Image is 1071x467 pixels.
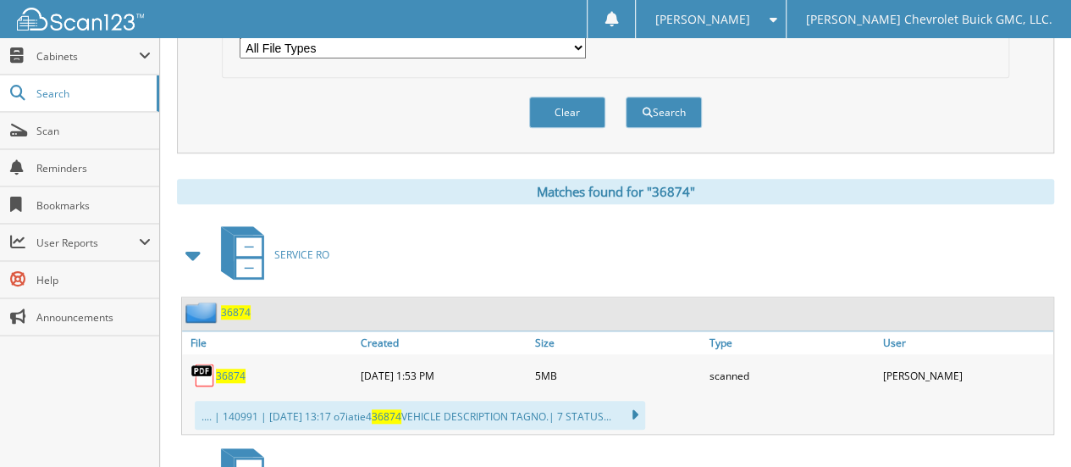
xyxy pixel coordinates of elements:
span: Cabinets [36,49,139,64]
a: 36874 [216,369,246,383]
div: [PERSON_NAME] [879,359,1053,392]
div: .... | 140991 | [DATE] 13:17 o7iatie4 VEHICLE DESCRIPTION TAGNO.| 7 STATUS... [195,401,645,430]
a: Created [356,331,531,354]
span: Bookmarks [36,198,151,213]
button: Clear [529,97,605,128]
span: SERVICE RO [274,247,329,262]
div: Matches found for "36874" [177,179,1054,204]
img: folder2.png [185,302,221,323]
img: scan123-logo-white.svg [17,8,144,31]
div: scanned [704,359,879,392]
div: [DATE] 1:53 PM [356,359,531,392]
span: Announcements [36,310,151,325]
a: SERVICE RO [211,221,329,288]
a: Type [704,331,879,354]
span: Scan [36,124,151,138]
a: File [182,331,356,354]
a: User [879,331,1053,354]
a: 36874 [221,305,251,320]
span: Help [36,273,151,287]
span: [PERSON_NAME] Chevrolet Buick GMC, LLC. [805,14,1052,25]
img: PDF.png [190,363,216,388]
button: Search [626,97,702,128]
a: Size [531,331,705,354]
iframe: Chat Widget [986,386,1071,467]
span: Reminders [36,161,151,175]
div: 5MB [531,359,705,392]
span: 36874 [372,409,401,424]
span: [PERSON_NAME] [655,14,750,25]
span: Search [36,86,148,101]
span: User Reports [36,236,139,250]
